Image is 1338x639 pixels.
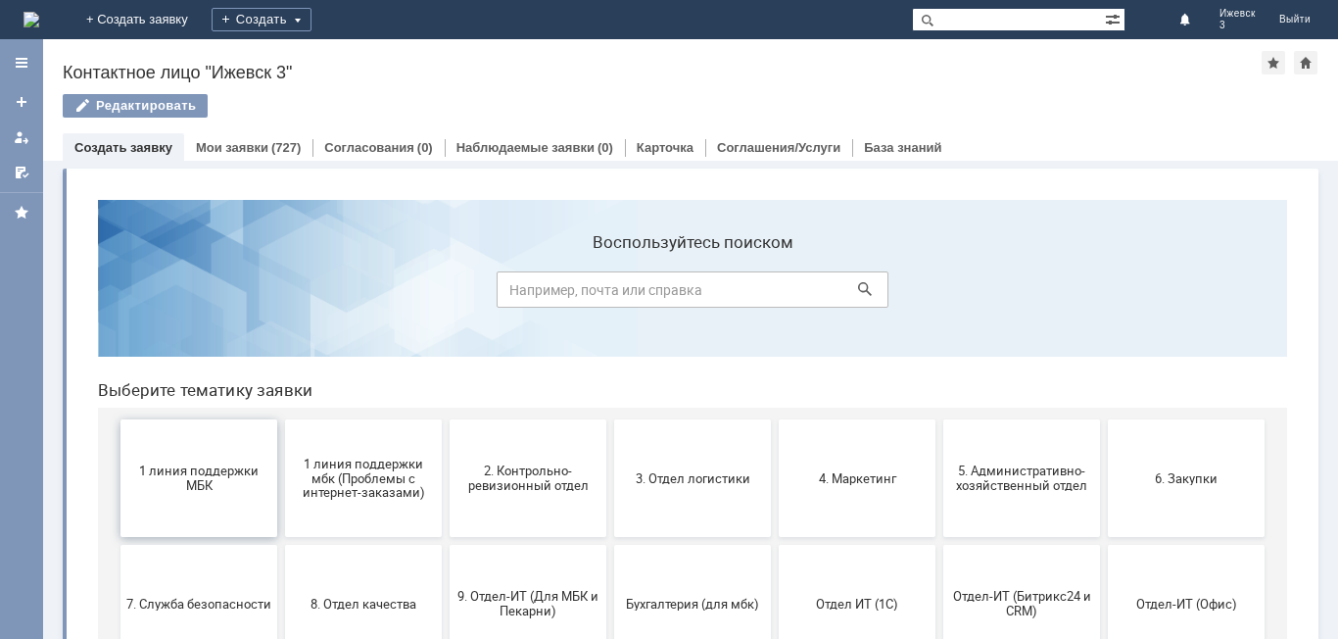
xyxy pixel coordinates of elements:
[538,412,683,426] span: Бухгалтерия (для мбк)
[702,412,847,426] span: Отдел ИТ (1С)
[717,140,840,155] a: Соглашения/Услуги
[373,279,518,309] span: 2. Контрольно-ревизионный отдел
[16,196,1205,216] header: Выберите тематику заявки
[532,361,689,478] button: Бухгалтерия (для мбк)
[1262,51,1285,74] div: Добавить в избранное
[324,140,414,155] a: Согласования
[414,87,806,123] input: Например, почта или справка
[38,235,195,353] button: 1 линия поддержки МБК
[861,361,1018,478] button: Отдел-ИТ (Битрикс24 и CRM)
[209,412,354,426] span: 8. Отдел качества
[1026,361,1182,478] button: Отдел-ИТ (Офис)
[1105,9,1124,27] span: Расширенный поиск
[538,286,683,301] span: 3. Отдел логистики
[44,412,189,426] span: 7. Служба безопасности
[696,361,853,478] button: Отдел ИТ (1С)
[24,12,39,27] a: Перейти на домашнюю страницу
[861,235,1018,353] button: 5. Административно-хозяйственный отдел
[367,361,524,478] button: 9. Отдел-ИТ (Для МБК и Пекарни)
[38,486,195,604] button: Финансовый отдел
[597,140,613,155] div: (0)
[271,140,301,155] div: (727)
[1294,51,1317,74] div: Сделать домашней страницей
[74,140,172,155] a: Создать заявку
[456,140,595,155] a: Наблюдаемые заявки
[532,235,689,353] button: 3. Отдел логистики
[6,86,37,118] a: Создать заявку
[702,286,847,301] span: 4. Маркетинг
[1031,412,1176,426] span: Отдел-ИТ (Офис)
[637,140,693,155] a: Карточка
[1219,20,1256,31] span: 3
[532,486,689,604] button: [PERSON_NAME]. Услуги ИТ для МБК (оформляет L1)
[373,405,518,434] span: 9. Отдел-ИТ (Для МБК и Пекарни)
[867,279,1012,309] span: 5. Административно-хозяйственный отдел
[6,157,37,188] a: Мои согласования
[6,122,37,153] a: Мои заявки
[44,537,189,552] span: Финансовый отдел
[538,522,683,566] span: [PERSON_NAME]. Услуги ИТ для МБК (оформляет L1)
[203,235,359,353] button: 1 линия поддержки мбк (Проблемы с интернет-заказами)
[24,12,39,27] img: logo
[696,486,853,604] button: не актуален
[414,48,806,68] label: Воспользуйтесь поиском
[702,537,847,552] span: не актуален
[367,486,524,604] button: Это соглашение не активно!
[373,530,518,560] span: Это соглашение не активно!
[203,361,359,478] button: 8. Отдел качества
[38,361,195,478] button: 7. Служба безопасности
[63,63,1262,82] div: Контактное лицо "Ижевск 3"
[212,8,311,31] div: Создать
[867,405,1012,434] span: Отдел-ИТ (Битрикс24 и CRM)
[203,486,359,604] button: Франчайзинг
[209,537,354,552] span: Франчайзинг
[44,279,189,309] span: 1 линия поддержки МБК
[1031,286,1176,301] span: 6. Закупки
[1026,235,1182,353] button: 6. Закупки
[1219,8,1256,20] span: Ижевск
[196,140,268,155] a: Мои заявки
[417,140,433,155] div: (0)
[864,140,941,155] a: База знаний
[209,271,354,316] span: 1 линия поддержки мбк (Проблемы с интернет-заказами)
[367,235,524,353] button: 2. Контрольно-ревизионный отдел
[696,235,853,353] button: 4. Маркетинг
